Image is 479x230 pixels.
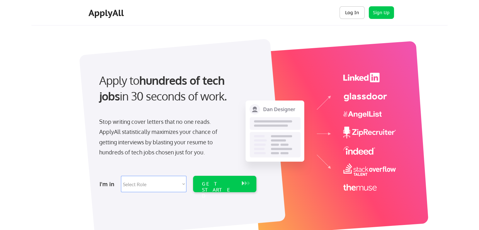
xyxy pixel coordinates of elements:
[99,72,254,104] div: Apply to in 30 seconds of work.
[99,73,227,103] strong: hundreds of tech jobs
[99,117,229,158] div: Stop writing cover letters that no one reads. ApplyAll statistically maximizes your chance of get...
[88,8,126,18] div: ApplyAll
[202,181,236,199] div: GET STARTED
[339,6,365,19] button: Log In
[369,6,394,19] button: Sign Up
[100,179,117,189] div: I'm in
